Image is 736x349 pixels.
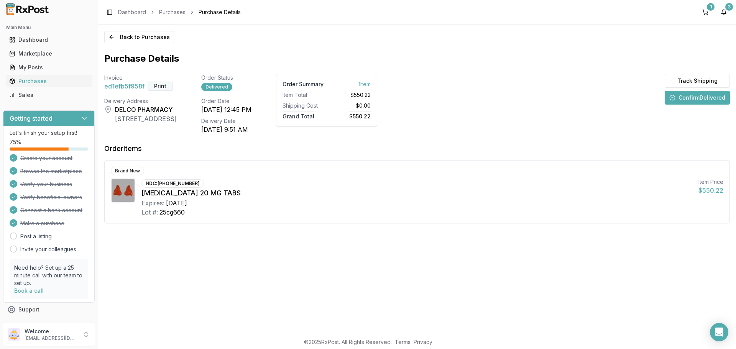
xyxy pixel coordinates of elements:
[159,208,185,217] div: 25cg660
[104,31,174,43] button: Back to Purchases
[20,246,76,253] a: Invite your colleagues
[350,91,371,99] span: $550.22
[20,193,82,201] span: Verify beneficial owners
[698,186,723,195] div: $550.22
[3,34,95,46] button: Dashboard
[6,74,92,88] a: Purchases
[6,88,92,102] a: Sales
[707,3,715,11] div: 1
[3,75,95,87] button: Purchases
[283,111,314,120] span: Grand Total
[283,91,324,99] div: Item Total
[358,79,371,87] span: 1 Item
[148,82,173,91] button: Print
[699,6,711,18] button: 1
[718,6,730,18] button: 3
[3,3,52,15] img: RxPost Logo
[725,3,733,11] div: 3
[159,8,186,16] a: Purchases
[201,83,232,91] div: Delivered
[14,264,84,287] p: Need help? Set up a 25 minute call with our team to set up.
[3,48,95,60] button: Marketplace
[9,77,89,85] div: Purchases
[25,335,78,341] p: [EMAIL_ADDRESS][DOMAIN_NAME]
[201,117,251,125] div: Delivery Date
[3,316,95,330] button: Feedback
[3,89,95,101] button: Sales
[330,102,371,110] div: $0.00
[201,97,251,105] div: Order Date
[141,198,164,208] div: Expires:
[104,97,177,105] div: Delivery Address
[283,102,324,110] div: Shipping Cost
[9,50,89,57] div: Marketplace
[6,33,92,47] a: Dashboard
[10,138,21,146] span: 75 %
[349,111,371,120] span: $550.22
[141,179,204,188] div: NDC: [PHONE_NUMBER]
[166,198,187,208] div: [DATE]
[104,82,145,91] span: ed1efb5f958f
[141,208,158,217] div: Lot #:
[395,339,411,345] a: Terms
[9,36,89,44] div: Dashboard
[111,167,144,175] div: Brand New
[115,105,177,114] div: DELCO PHARMACY
[6,61,92,74] a: My Posts
[8,328,20,341] img: User avatar
[698,178,723,186] div: Item Price
[199,8,241,16] span: Purchase Details
[414,339,432,345] a: Privacy
[665,91,730,105] button: ConfirmDelivered
[20,233,52,240] a: Post a listing
[20,180,72,188] span: Verify your business
[10,114,53,123] h3: Getting started
[115,114,177,123] div: [STREET_ADDRESS]
[201,125,251,134] div: [DATE] 9:51 AM
[6,47,92,61] a: Marketplace
[112,179,135,202] img: Xarelto 20 MG TABS
[104,143,142,154] div: Order Items
[14,287,44,294] a: Book a call
[118,8,146,16] a: Dashboard
[710,323,728,341] div: Open Intercom Messenger
[201,105,251,114] div: [DATE] 12:45 PM
[10,129,88,137] p: Let's finish your setup first!
[25,328,78,335] p: Welcome
[20,167,82,175] span: Browse the marketplace
[3,61,95,74] button: My Posts
[9,64,89,71] div: My Posts
[104,52,179,65] h1: Purchase Details
[20,154,72,162] span: Create your account
[3,303,95,316] button: Support
[141,188,692,198] div: [MEDICAL_DATA] 20 MG TABS
[20,220,64,227] span: Make a purchase
[201,74,251,82] div: Order Status
[20,206,82,214] span: Connect a bank account
[118,8,241,16] nav: breadcrumb
[283,80,324,88] div: Order Summary
[665,74,730,88] button: Track Shipping
[104,74,177,82] div: Invoice
[6,25,92,31] h2: Main Menu
[9,91,89,99] div: Sales
[18,320,44,327] span: Feedback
